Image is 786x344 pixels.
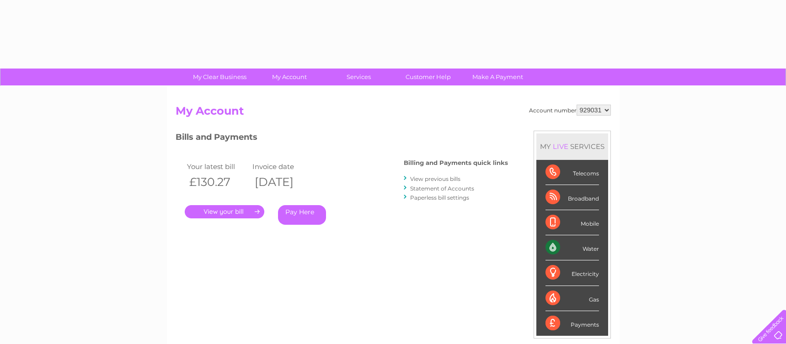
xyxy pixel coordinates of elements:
div: Gas [545,286,599,311]
a: My Account [251,69,327,85]
a: Statement of Accounts [410,185,474,192]
th: £130.27 [185,173,251,191]
div: Mobile [545,210,599,235]
a: Services [321,69,396,85]
div: Broadband [545,185,599,210]
h4: Billing and Payments quick links [404,159,508,166]
h3: Bills and Payments [176,131,508,147]
a: Make A Payment [460,69,535,85]
td: Your latest bill [185,160,251,173]
th: [DATE] [250,173,316,191]
h2: My Account [176,105,611,122]
div: LIVE [551,142,570,151]
a: Paperless bill settings [410,194,469,201]
a: View previous bills [410,175,460,182]
div: Water [545,235,599,260]
a: . [185,205,264,218]
div: MY SERVICES [536,133,608,159]
a: Customer Help [390,69,466,85]
div: Electricity [545,260,599,286]
div: Account number [529,105,611,116]
div: Telecoms [545,160,599,185]
a: Pay Here [278,205,326,225]
td: Invoice date [250,160,316,173]
a: My Clear Business [182,69,257,85]
div: Payments [545,311,599,336]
